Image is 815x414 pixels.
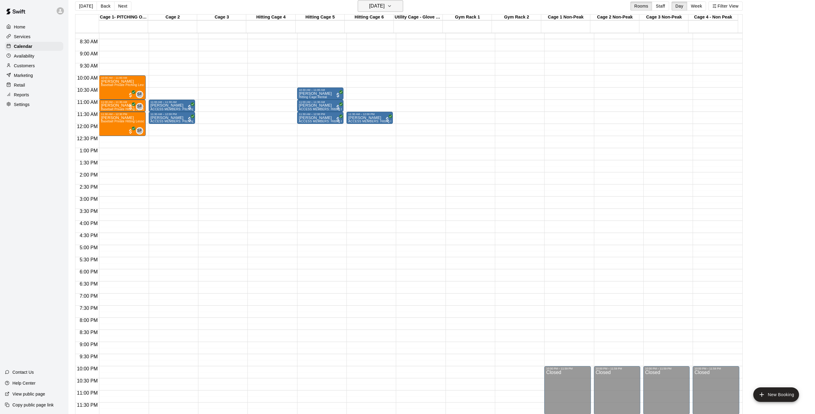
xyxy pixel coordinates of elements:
span: All customers have paid [384,116,390,122]
p: Retail [14,82,25,88]
a: Calendar [5,42,63,51]
div: 10:00 AM – 11:00 AM [101,76,144,79]
div: 11:30 AM – 12:00 PM: Marcarius Burns [346,112,393,124]
h6: [DATE] [369,2,385,10]
div: 11:00 AM – 11:30 AM [101,101,144,104]
span: 4:30 PM [78,233,99,238]
span: Hitting Cage Rental [299,95,327,99]
div: Cage 2 [148,15,197,20]
div: 11:30 AM – 12:00 PM: Jack Fisher [297,112,343,124]
div: 11:00 AM – 11:30 AM: Ian Gonzalez [99,100,145,112]
span: All customers have paid [187,116,193,122]
div: Utility Cage - Glove Work and Tee Work ONLY [394,15,443,20]
p: Reports [14,92,29,98]
div: Steve Firsich [136,127,143,134]
span: ACCESS MEMBERS: Hitting Cage Rental [348,120,408,123]
span: All customers have paid [335,116,341,122]
span: Steve Firsich [138,103,143,110]
span: 7:00 PM [78,293,99,299]
div: Cage 3 [197,15,246,20]
div: Cage 1- PITCHING ONLY [99,15,148,20]
span: Steve Firsich [138,91,143,98]
div: Hitting Cage 4 [246,15,295,20]
button: Rooms [630,2,652,11]
span: SF [137,128,142,134]
span: 11:00 PM [75,390,99,396]
span: 1:00 PM [78,148,99,153]
div: Hitting Cage 5 [296,15,345,20]
span: Baseball Private Hitting Lesson - 30 minutes [101,108,165,111]
p: Help Center [12,380,35,386]
button: Staff [652,2,669,11]
div: 11:30 AM – 12:30 PM: Baseball Private Hitting Lesson - 60 minutes [99,112,145,136]
div: 10:00 PM – 11:59 PM [546,367,589,370]
div: 11:30 AM – 12:00 PM [299,113,342,116]
div: Steve Firsich [136,103,143,110]
span: ACCESS MEMBERS: Pitching Cage Rental [151,108,213,111]
button: [DATE] [75,2,97,11]
button: Back [97,2,114,11]
span: 4:00 PM [78,221,99,226]
p: Services [14,34,31,40]
div: Cage 2 Non-Peak [590,15,639,20]
span: 9:00 AM [78,51,99,56]
p: Home [14,24,25,30]
a: Customers [5,61,63,70]
span: ACCESS MEMBERS: Hitting Cage Rental [299,120,359,123]
a: Retail [5,81,63,90]
div: Cage 1 Non-Peak [541,15,590,20]
span: 2:00 PM [78,172,99,177]
span: 2:30 PM [78,184,99,190]
p: Copy public page link [12,402,54,408]
span: Steve Firsich [138,127,143,134]
a: Services [5,32,63,41]
p: Contact Us [12,369,34,375]
div: 11:30 AM – 12:30 PM [101,113,144,116]
span: 9:30 AM [78,63,99,68]
span: 8:00 PM [78,318,99,323]
p: Availability [14,53,35,59]
span: 3:30 PM [78,209,99,214]
div: 11:30 AM – 12:00 PM: Cade Johnston [149,112,195,124]
span: 10:00 AM [76,75,99,81]
span: Baseball Private Hitting Lesson - 60 minutes [101,120,165,123]
span: 6:30 PM [78,281,99,286]
div: 11:00 AM – 11:30 AM: Jack Fisher [297,100,343,112]
span: ACCESS MEMBERS: Hitting Cage Rental [299,108,359,111]
span: 5:00 PM [78,245,99,250]
span: 10:00 PM [75,366,99,371]
p: Customers [14,63,35,69]
span: SF [137,104,142,110]
div: 11:30 AM – 12:00 PM [151,113,193,116]
span: All customers have paid [335,92,341,98]
a: Reports [5,90,63,99]
span: All customers have paid [187,104,193,110]
span: 9:30 PM [78,354,99,359]
button: Filter View [708,2,742,11]
a: Home [5,22,63,31]
div: 10:30 AM – 11:00 AM [299,88,342,91]
button: Day [671,2,687,11]
div: Gym Rack 1 [443,15,492,20]
div: 10:30 AM – 11:00 AM: August Barry [297,88,343,100]
span: 11:30 PM [75,402,99,408]
a: Availability [5,51,63,61]
div: 10:00 PM – 11:59 PM [694,367,737,370]
div: 10:00 PM – 11:59 PM [596,367,638,370]
span: 9:00 PM [78,342,99,347]
div: 11:00 AM – 11:30 AM [299,101,342,104]
span: All customers have paid [335,104,341,110]
div: Cage 4 - Non Peak [688,15,737,20]
span: 11:00 AM [76,100,99,105]
div: Cage 3 Non-Peak [639,15,688,20]
span: 3:00 PM [78,197,99,202]
span: 12:00 PM [75,124,99,129]
div: 10:00 AM – 11:00 AM: William Pinney [99,75,145,100]
div: Settings [5,100,63,109]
